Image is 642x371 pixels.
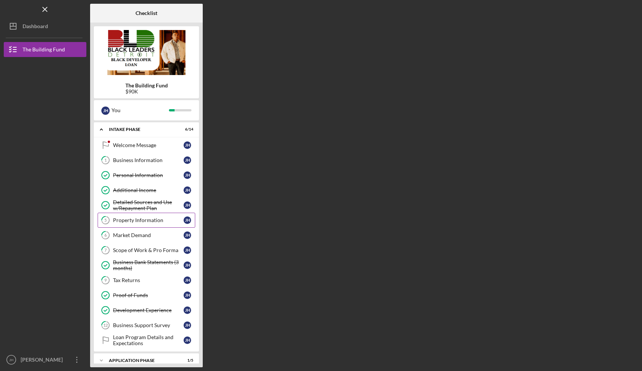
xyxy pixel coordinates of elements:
[184,171,191,179] div: J H
[184,336,191,344] div: J H
[113,157,184,163] div: Business Information
[4,42,86,57] button: The Building Fund
[184,231,191,239] div: J H
[113,307,184,313] div: Development Experience
[98,198,195,213] a: Detailed Sources and Use w/Repayment PlanJH
[98,273,195,288] a: 9Tax ReturnsJH
[101,107,110,115] div: J H
[113,277,184,283] div: Tax Returns
[113,334,184,346] div: Loan Program Details and Expectations
[113,217,184,223] div: Property Information
[184,186,191,194] div: J H
[184,246,191,254] div: J H
[184,156,191,164] div: J H
[9,358,14,362] text: JH
[98,318,195,333] a: 12Business Support SurveyJH
[113,259,184,271] div: Business Bank Statements (3 months)
[180,127,193,132] div: 6 / 14
[113,172,184,178] div: Personal Information
[184,276,191,284] div: J H
[184,201,191,209] div: J H
[109,127,175,132] div: Intake Phase
[180,358,193,363] div: 1 / 5
[98,183,195,198] a: Additional IncomeJH
[113,247,184,253] div: Scope of Work & Pro Forma
[125,83,168,89] b: The Building Fund
[113,199,184,211] div: Detailed Sources and Use w/Repayment Plan
[113,232,184,238] div: Market Demand
[136,10,157,16] b: Checklist
[23,42,65,59] div: The Building Fund
[19,352,68,369] div: [PERSON_NAME]
[4,352,86,367] button: JH[PERSON_NAME]
[98,228,195,243] a: 6Market DemandJH
[98,153,195,168] a: 1Business InformationJH
[184,321,191,329] div: J H
[113,292,184,298] div: Proof of Funds
[104,158,107,163] tspan: 1
[98,333,195,348] a: Loan Program Details and ExpectationsJH
[184,261,191,269] div: J H
[104,278,107,283] tspan: 9
[103,323,108,328] tspan: 12
[104,248,107,253] tspan: 7
[113,142,184,148] div: Welcome Message
[125,89,168,95] div: $90K
[94,30,199,75] img: Product logo
[184,216,191,224] div: J H
[184,291,191,299] div: J H
[98,288,195,303] a: Proof of FundsJH
[112,104,169,117] div: You
[23,19,48,36] div: Dashboard
[113,322,184,328] div: Business Support Survey
[98,258,195,273] a: Business Bank Statements (3 months)JH
[104,218,107,223] tspan: 5
[98,168,195,183] a: Personal InformationJH
[113,187,184,193] div: Additional Income
[98,138,195,153] a: Welcome MessageJH
[4,19,86,34] button: Dashboard
[104,233,107,238] tspan: 6
[184,306,191,314] div: J H
[98,213,195,228] a: 5Property InformationJH
[98,303,195,318] a: Development ExperienceJH
[184,141,191,149] div: J H
[109,358,175,363] div: Application Phase
[98,243,195,258] a: 7Scope of Work & Pro FormaJH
